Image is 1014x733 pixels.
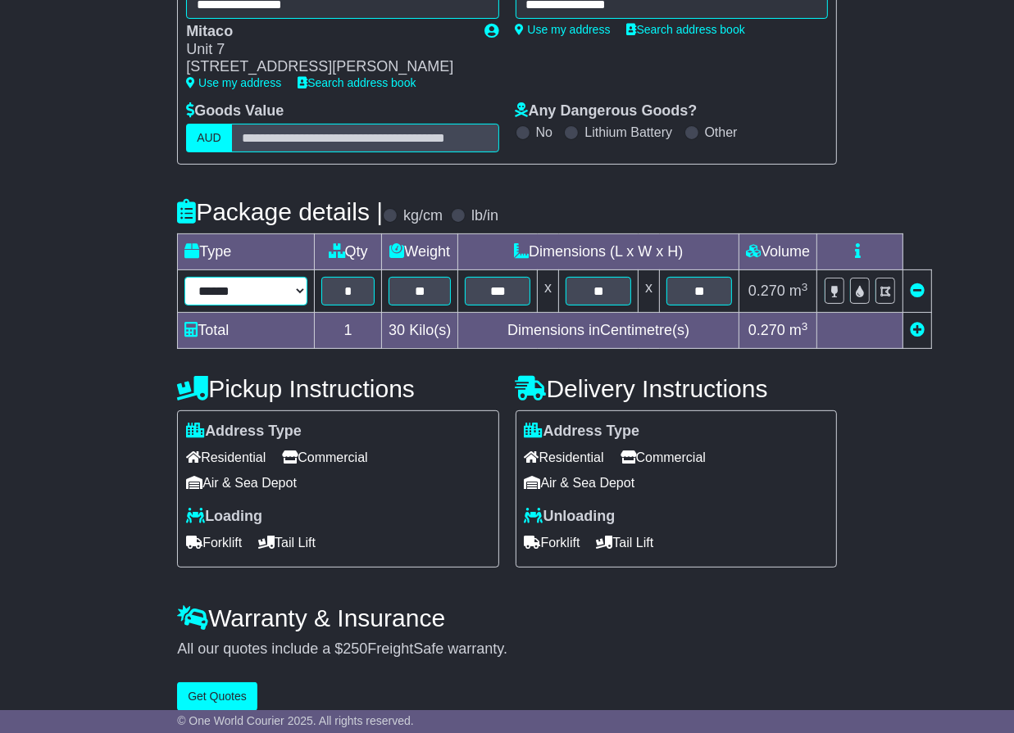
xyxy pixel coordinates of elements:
[282,445,367,470] span: Commercial
[910,322,925,338] a: Add new item
[789,283,808,299] span: m
[178,313,315,349] td: Total
[177,640,837,658] div: All our quotes include a $ FreightSafe warranty.
[186,508,262,526] label: Loading
[315,313,382,349] td: 1
[177,682,257,711] button: Get Quotes
[186,423,302,441] label: Address Type
[458,313,739,349] td: Dimensions in Centimetre(s)
[258,530,316,555] span: Tail Lift
[739,234,817,270] td: Volume
[621,445,706,470] span: Commercial
[802,320,808,333] sup: 3
[343,640,367,657] span: 250
[389,322,405,338] span: 30
[382,313,458,349] td: Kilo(s)
[186,76,281,89] a: Use my address
[382,234,458,270] td: Weight
[458,234,739,270] td: Dimensions (L x W x H)
[538,270,559,313] td: x
[186,23,468,41] div: Mitaco
[627,23,745,36] a: Search address book
[525,423,640,441] label: Address Type
[177,714,414,727] span: © One World Courier 2025. All rights reserved.
[178,234,315,270] td: Type
[516,23,611,36] a: Use my address
[186,102,284,120] label: Goods Value
[186,445,266,470] span: Residential
[298,76,416,89] a: Search address book
[186,530,242,555] span: Forklift
[186,470,297,495] span: Air & Sea Depot
[525,445,604,470] span: Residential
[910,283,925,299] a: Remove this item
[315,234,382,270] td: Qty
[705,124,738,140] label: Other
[597,530,654,555] span: Tail Lift
[525,508,616,526] label: Unloading
[536,124,552,140] label: No
[471,207,498,225] label: lb/in
[403,207,443,225] label: kg/cm
[186,41,468,59] div: Unit 7
[639,270,660,313] td: x
[525,470,635,495] span: Air & Sea Depot
[177,198,383,225] h4: Package details |
[186,124,232,152] label: AUD
[748,283,785,299] span: 0.270
[177,604,837,631] h4: Warranty & Insurance
[525,530,580,555] span: Forklift
[186,58,468,76] div: [STREET_ADDRESS][PERSON_NAME]
[516,375,837,402] h4: Delivery Instructions
[802,281,808,293] sup: 3
[516,102,698,120] label: Any Dangerous Goods?
[177,375,498,402] h4: Pickup Instructions
[748,322,785,338] span: 0.270
[789,322,808,338] span: m
[584,124,672,140] label: Lithium Battery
